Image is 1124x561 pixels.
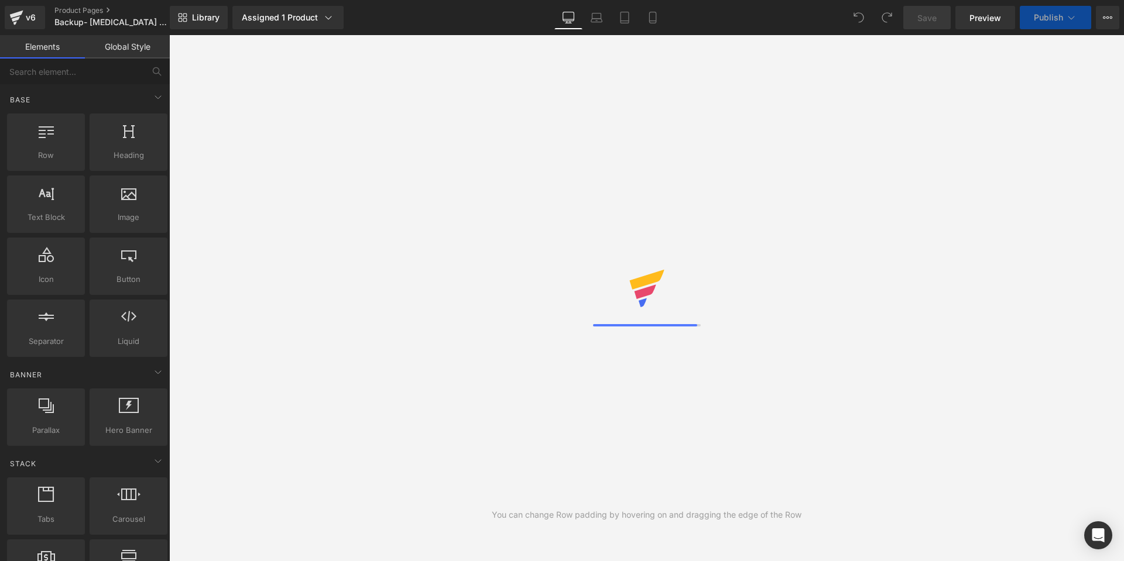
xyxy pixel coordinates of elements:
span: Parallax [11,424,81,436]
a: Desktop [554,6,582,29]
a: New Library [170,6,228,29]
div: Assigned 1 Product [242,12,334,23]
span: Text Block [11,211,81,223]
span: Publish [1034,13,1063,22]
a: Laptop [582,6,611,29]
span: Save [917,12,937,24]
span: Stack [9,458,37,469]
a: Product Pages [54,6,189,15]
a: Mobile [639,6,667,29]
span: Tabs [11,513,81,525]
span: Row [11,149,81,161]
span: Separator [11,335,81,347]
button: Undo [847,6,871,29]
button: Redo [875,6,899,29]
span: Liquid [93,335,164,347]
button: More [1096,6,1119,29]
span: Button [93,273,164,285]
span: Backup- [MEDICAL_DATA] Nekkussen || [PERSON_NAME] [DATE] [54,18,167,27]
a: Global Style [85,35,170,58]
div: v6 [23,10,38,25]
span: Image [93,211,164,223]
span: Icon [11,273,81,285]
span: Preview [969,12,1001,24]
div: You can change Row padding by hovering on and dragging the edge of the Row [492,508,801,521]
a: Tablet [611,6,639,29]
span: Banner [9,369,43,380]
span: Heading [93,149,164,161]
button: Publish [1020,6,1091,29]
span: Library [192,12,220,23]
a: v6 [5,6,45,29]
div: Open Intercom Messenger [1084,521,1112,549]
span: Base [9,94,32,105]
a: Preview [955,6,1015,29]
span: Hero Banner [93,424,164,436]
span: Carousel [93,513,164,525]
